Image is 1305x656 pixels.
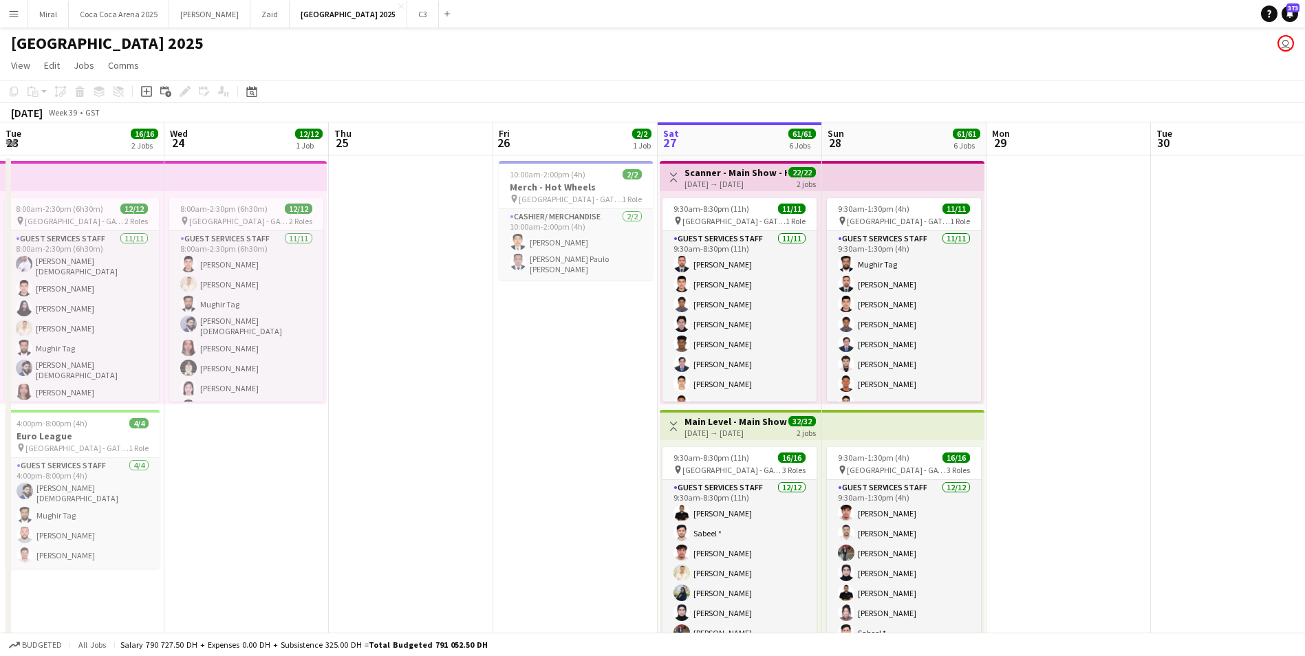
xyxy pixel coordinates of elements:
[826,135,844,151] span: 28
[334,127,352,140] span: Thu
[103,56,144,74] a: Comms
[131,129,158,139] span: 16/16
[499,161,653,280] app-job-card: 10:00am-2:00pm (4h)2/2Merch - Hot Wheels [GEOGRAPHIC_DATA] - GATE 71 RoleCashier/ Merchandise2/21...
[788,129,816,139] span: 61/61
[682,465,782,475] span: [GEOGRAPHIC_DATA] - GATE 7
[76,639,109,650] span: All jobs
[125,216,148,226] span: 2 Roles
[992,127,1010,140] span: Mon
[129,418,149,428] span: 4/4
[39,56,65,74] a: Edit
[942,452,970,463] span: 16/16
[25,216,125,226] span: [GEOGRAPHIC_DATA] - GATE 7
[786,216,806,226] span: 1 Role
[1154,135,1172,151] span: 30
[290,1,407,28] button: [GEOGRAPHIC_DATA] 2025
[44,59,60,72] span: Edit
[1156,127,1172,140] span: Tue
[407,1,439,28] button: C3
[5,198,159,402] app-job-card: 8:00am-2:30pm (6h30m)12/12 [GEOGRAPHIC_DATA] - GATE 72 RolesGuest Services Staff11/118:00am-2:30p...
[6,56,36,74] a: View
[180,204,268,214] span: 8:00am-2:30pm (6h30m)
[942,204,970,214] span: 11/11
[633,140,651,151] div: 1 Job
[11,106,43,120] div: [DATE]
[250,1,290,28] button: Zaid
[990,135,1010,151] span: 29
[6,458,160,569] app-card-role: Guest Services Staff4/44:00pm-8:00pm (4h)[PERSON_NAME][DEMOGRAPHIC_DATA]Mughir Tag[PERSON_NAME][P...
[623,169,642,179] span: 2/2
[947,465,970,475] span: 3 Roles
[778,204,806,214] span: 11/11
[788,167,816,177] span: 22/22
[797,177,816,189] div: 2 jobs
[953,140,980,151] div: 6 Jobs
[789,140,815,151] div: 6 Jobs
[129,443,149,453] span: 1 Role
[499,127,510,140] span: Fri
[296,140,322,151] div: 1 Job
[11,59,30,72] span: View
[953,129,980,139] span: 61/61
[838,452,909,463] span: 9:30am-1:30pm (4h)
[169,198,323,402] app-job-card: 8:00am-2:30pm (6h30m)12/12 [GEOGRAPHIC_DATA] - GATE 72 RolesGuest Services Staff11/118:00am-2:30p...
[510,169,585,179] span: 10:00am-2:00pm (4h)
[131,140,158,151] div: 2 Jobs
[632,129,651,139] span: 2/2
[120,204,148,214] span: 12/12
[169,231,323,481] app-card-role: Guest Services Staff11/118:00am-2:30pm (6h30m)[PERSON_NAME][PERSON_NAME]Mughir Tag[PERSON_NAME][D...
[662,231,817,477] app-card-role: Guest Services Staff11/119:30am-8:30pm (11h)[PERSON_NAME][PERSON_NAME][PERSON_NAME][PERSON_NAME][...
[499,181,653,193] h3: Merch - Hot Wheels
[168,135,188,151] span: 24
[6,127,21,140] span: Tue
[828,127,844,140] span: Sun
[827,198,981,402] app-job-card: 9:30am-1:30pm (4h)11/11 [GEOGRAPHIC_DATA] - GATE 71 RoleGuest Services Staff11/119:30am-1:30pm (4...
[950,216,970,226] span: 1 Role
[662,447,817,650] app-job-card: 9:30am-8:30pm (11h)16/16 [GEOGRAPHIC_DATA] - GATE 73 RolesGuest Services Staff12/129:30am-8:30pm ...
[847,216,950,226] span: [GEOGRAPHIC_DATA] - GATE 7
[673,204,749,214] span: 9:30am-8:30pm (11h)
[169,1,250,28] button: [PERSON_NAME]
[661,135,679,151] span: 27
[684,415,787,428] h3: Main Level - Main Show - Hot Wheels
[1277,35,1294,52] app-user-avatar: Kate Oliveros
[682,216,786,226] span: [GEOGRAPHIC_DATA] - GATE 7
[499,209,653,280] app-card-role: Cashier/ Merchandise2/210:00am-2:00pm (4h)[PERSON_NAME][PERSON_NAME] Paulo [PERSON_NAME]
[847,465,947,475] span: [GEOGRAPHIC_DATA] - GATE 7
[662,198,817,402] app-job-card: 9:30am-8:30pm (11h)11/11 [GEOGRAPHIC_DATA] - GATE 71 RoleGuest Services Staff11/119:30am-8:30pm (...
[170,127,188,140] span: Wed
[778,452,806,463] span: 16/16
[369,639,488,650] span: Total Budgeted 791 052.50 DH
[782,465,806,475] span: 3 Roles
[497,135,510,151] span: 26
[28,1,69,28] button: Miral
[827,447,981,650] app-job-card: 9:30am-1:30pm (4h)16/16 [GEOGRAPHIC_DATA] - GATE 73 RolesGuest Services Staff12/129:30am-1:30pm (...
[68,56,100,74] a: Jobs
[189,216,289,226] span: [GEOGRAPHIC_DATA] - GATE 7
[25,443,129,453] span: [GEOGRAPHIC_DATA] - GATE 7
[1286,3,1299,12] span: 373
[7,637,64,653] button: Budgeted
[85,107,100,118] div: GST
[827,231,981,477] app-card-role: Guest Services Staff11/119:30am-1:30pm (4h)Mughir Tag[PERSON_NAME][PERSON_NAME][PERSON_NAME][PERS...
[45,107,80,118] span: Week 39
[6,430,160,442] h3: Euro League
[684,428,787,438] div: [DATE] → [DATE]
[69,1,169,28] button: Coca Coca Arena 2025
[285,204,312,214] span: 12/12
[295,129,323,139] span: 12/12
[108,59,139,72] span: Comms
[17,418,87,428] span: 4:00pm-8:00pm (4h)
[6,410,160,569] app-job-card: 4:00pm-8:00pm (4h)4/4Euro League [GEOGRAPHIC_DATA] - GATE 71 RoleGuest Services Staff4/44:00pm-8:...
[684,166,787,179] h3: Scanner - Main Show - Hot Wheels
[622,194,642,204] span: 1 Role
[289,216,312,226] span: 2 Roles
[1282,6,1298,22] a: 373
